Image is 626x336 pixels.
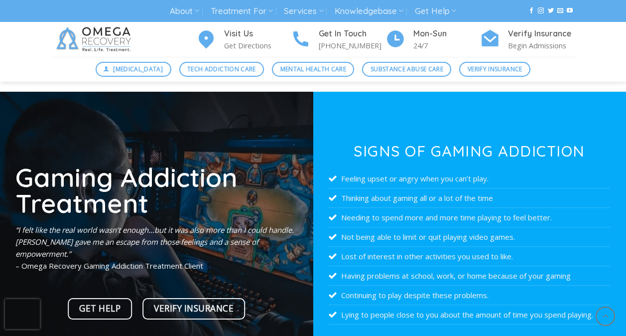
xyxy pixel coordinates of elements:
h4: Verify Insurance [508,27,575,40]
a: Services [284,2,323,20]
em: “I felt like the real world wasn’t enough…but it was also more than I could handle. [PERSON_NAME]... [15,225,294,259]
a: Follow on Facebook [528,7,534,14]
h4: Visit Us [224,27,291,40]
p: [PHONE_NUMBER] [319,40,385,51]
a: Get Help [415,2,456,20]
li: Not being able to limit or quit playing video games. [329,227,611,247]
li: Continuing to play despite these problems. [329,286,611,305]
a: Verify Insurance Begin Admissions [480,27,575,52]
span: Get Help [79,302,121,316]
a: Get Help [68,298,132,320]
li: Lost of interest in other activities you used to like. [329,247,611,266]
span: Verify Insurance [468,64,522,74]
li: Needing to spend more and more time playing to feel better. [329,208,611,227]
span: [MEDICAL_DATA] [113,64,163,74]
li: Feeling upset or angry when you can’t play. [329,169,611,188]
span: Verify Insurance [154,302,234,316]
a: [MEDICAL_DATA] [96,62,171,77]
a: Verify Insurance [142,298,245,320]
a: Go to top [596,307,615,326]
p: Get Directions [224,40,291,51]
p: 24/7 [413,40,480,51]
li: Thinking about gaming all or a lot of the time [329,188,611,208]
a: Visit Us Get Directions [196,27,291,52]
a: Get In Touch [PHONE_NUMBER] [291,27,385,52]
p: Begin Admissions [508,40,575,51]
a: Mental Health Care [272,62,354,77]
a: Follow on Twitter [548,7,554,14]
a: About [170,2,199,20]
a: Treatment For [211,2,273,20]
span: Substance Abuse Care [371,64,443,74]
a: Knowledgebase [335,2,403,20]
a: Verify Insurance [459,62,530,77]
li: Having problems at school, work, or home because of your gaming [329,266,611,286]
a: Tech Addiction Care [179,62,264,77]
a: Substance Abuse Care [362,62,451,77]
span: Mental Health Care [280,64,346,74]
a: Send us an email [557,7,563,14]
a: Follow on Instagram [538,7,544,14]
li: Lying to people close to you about the amount of time you spend playing. [329,305,611,325]
p: – Omega Recovery Gaming Addiction Treatment Client [15,224,297,272]
iframe: reCAPTCHA [5,299,40,329]
h4: Mon-Sun [413,27,480,40]
img: Omega Recovery [52,22,139,57]
span: Tech Addiction Care [187,64,256,74]
a: Follow on YouTube [567,7,573,14]
h1: Gaming Addiction Treatment [15,164,297,216]
h3: Signs of Gaming Addiction [329,144,611,159]
h4: Get In Touch [319,27,385,40]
